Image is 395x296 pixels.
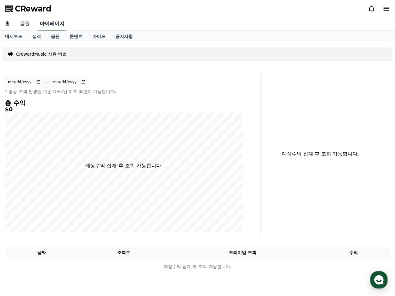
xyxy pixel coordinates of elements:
[38,17,66,30] a: 마이페이지
[41,197,80,213] a: 대화
[64,31,87,42] a: 콘텐츠
[20,206,23,211] span: 홈
[15,17,35,30] a: 음원
[78,247,169,258] th: 조회수
[15,4,51,14] span: CReward
[5,4,51,14] a: CReward
[5,99,243,106] h4: 총 수익
[85,162,162,169] p: 예상수익 집계 후 조회 가능합니다.
[57,207,64,212] span: 대화
[16,51,67,57] a: CrewardMusic 사용 방법
[5,106,243,113] h5: $0
[110,31,138,42] a: 공지사항
[2,197,41,213] a: 홈
[87,31,110,42] a: 가이드
[5,88,243,95] p: * 영상 조회 발생일 기준 D+3일 이후 확인이 가능합니다.
[169,247,317,258] th: 프리미엄 조회
[317,247,390,258] th: 수익
[96,206,103,211] span: 설정
[266,150,375,158] p: 예상수익 집계 후 조회 가능합니다.
[5,247,78,258] th: 날짜
[46,31,64,42] a: 음원
[27,31,46,42] a: 실적
[80,197,119,213] a: 설정
[45,78,49,86] p: ~
[5,263,390,270] p: 예상수익 집계 후 조회 가능합니다.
